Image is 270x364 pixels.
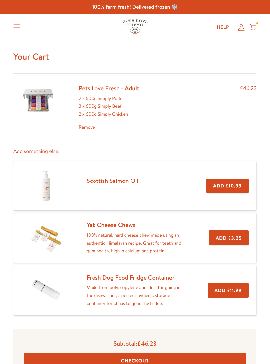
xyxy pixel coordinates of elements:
[79,95,139,131] div: 2 x 600g Simply Pork 3 x 600g Simply Beef 2 x 600g Simply Chicken
[209,230,249,245] button: Add £3.25
[206,179,249,193] button: Add £10.99
[240,84,256,131] div: £46.23
[79,84,139,92] a: Pets Love Fresh - Adult
[87,176,138,185] a: Scottish Salmon Oil
[30,169,63,202] img: Scottish Salmon Oil
[24,339,246,347] p: Subtotal:
[87,284,187,307] p: Made from polypropylene and ideal for going in the dishwasher, a perfect hygienic storage contain...
[87,273,175,281] a: Fresh Dog Food Fridge Container
[30,221,63,254] img: Yak Cheese Chews
[13,51,256,62] h1: Your Cart
[87,231,188,255] p: 100% natural, hard cheese chew made using an authentic Himalayan recipe. Great for teeth and gum ...
[87,220,135,229] a: Yak Cheese Chews
[211,21,234,34] a: Help
[122,19,148,35] img: Pets Love Fresh
[30,275,63,306] img: Fresh Dog Food Fridge Container
[8,19,25,36] summary: Translation missing: en.sections.header.menu
[137,339,157,347] span: £46.23
[208,283,249,298] button: Add £11.99
[13,147,256,156] p: Add something else:
[79,123,139,131] a: Remove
